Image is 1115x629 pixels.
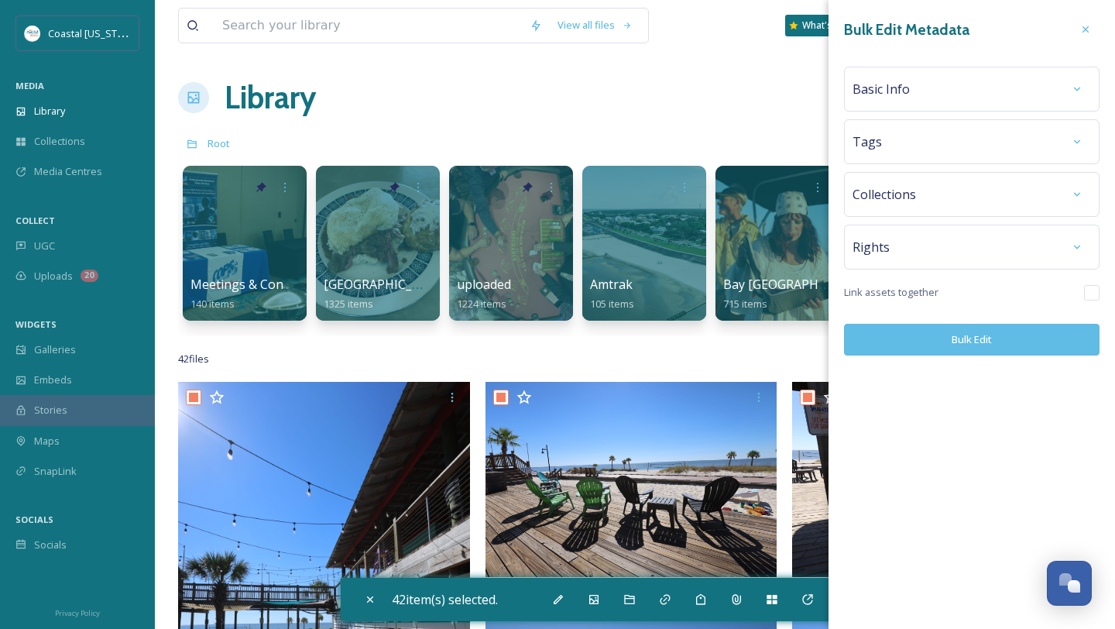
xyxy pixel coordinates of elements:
input: Search your library [214,9,522,43]
a: Library [225,74,316,121]
span: SOCIALS [15,514,53,525]
span: Root [208,136,230,150]
span: Tags [853,132,882,151]
span: uploaded [457,276,511,293]
span: Bay [GEOGRAPHIC_DATA] [723,276,873,293]
a: Root [208,134,230,153]
a: Amtrak105 items [590,277,634,311]
span: 42 item(s) selected. [392,591,498,608]
span: Basic Info [853,80,910,98]
a: View all files [550,10,640,40]
span: 105 items [590,297,634,311]
button: Open Chat [1047,561,1092,606]
button: Bulk Edit [844,324,1100,356]
a: What's New [785,15,863,36]
span: Media Centres [34,164,102,179]
span: 1224 items [457,297,506,311]
span: MEDIA [15,80,44,91]
span: Socials [34,538,67,552]
span: Library [34,104,65,119]
span: Embeds [34,373,72,387]
span: Rights [853,238,890,256]
a: [GEOGRAPHIC_DATA]1325 items [324,277,448,311]
h3: Bulk Edit Metadata [844,19,969,41]
span: Collections [853,185,916,204]
span: Maps [34,434,60,449]
div: 20 [81,270,98,282]
span: Privacy Policy [55,608,100,618]
span: Amtrak [590,276,633,293]
span: 1325 items [324,297,373,311]
img: download%20%281%29.jpeg [25,26,40,41]
a: Meetings & Conventions140 items [190,277,334,311]
span: 42 file s [178,352,209,366]
a: Bay [GEOGRAPHIC_DATA]715 items [723,277,873,311]
span: Stories [34,403,67,418]
span: SnapLink [34,464,77,479]
a: Privacy Policy [55,603,100,621]
a: uploaded1224 items [457,277,511,311]
span: Uploads [34,269,73,284]
span: [GEOGRAPHIC_DATA] [324,276,448,293]
span: 715 items [723,297,767,311]
span: WIDGETS [15,318,57,330]
span: Collections [34,134,85,149]
span: Link assets together [844,285,938,300]
span: UGC [34,239,55,253]
img: IMG_2065.cr3 [485,382,777,576]
span: Coastal [US_STATE] [48,26,137,40]
span: Galleries [34,342,76,357]
span: COLLECT [15,215,55,226]
span: 140 items [190,297,235,311]
img: IMG_2064.cr3 [792,382,1084,576]
span: Meetings & Conventions [190,276,334,293]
